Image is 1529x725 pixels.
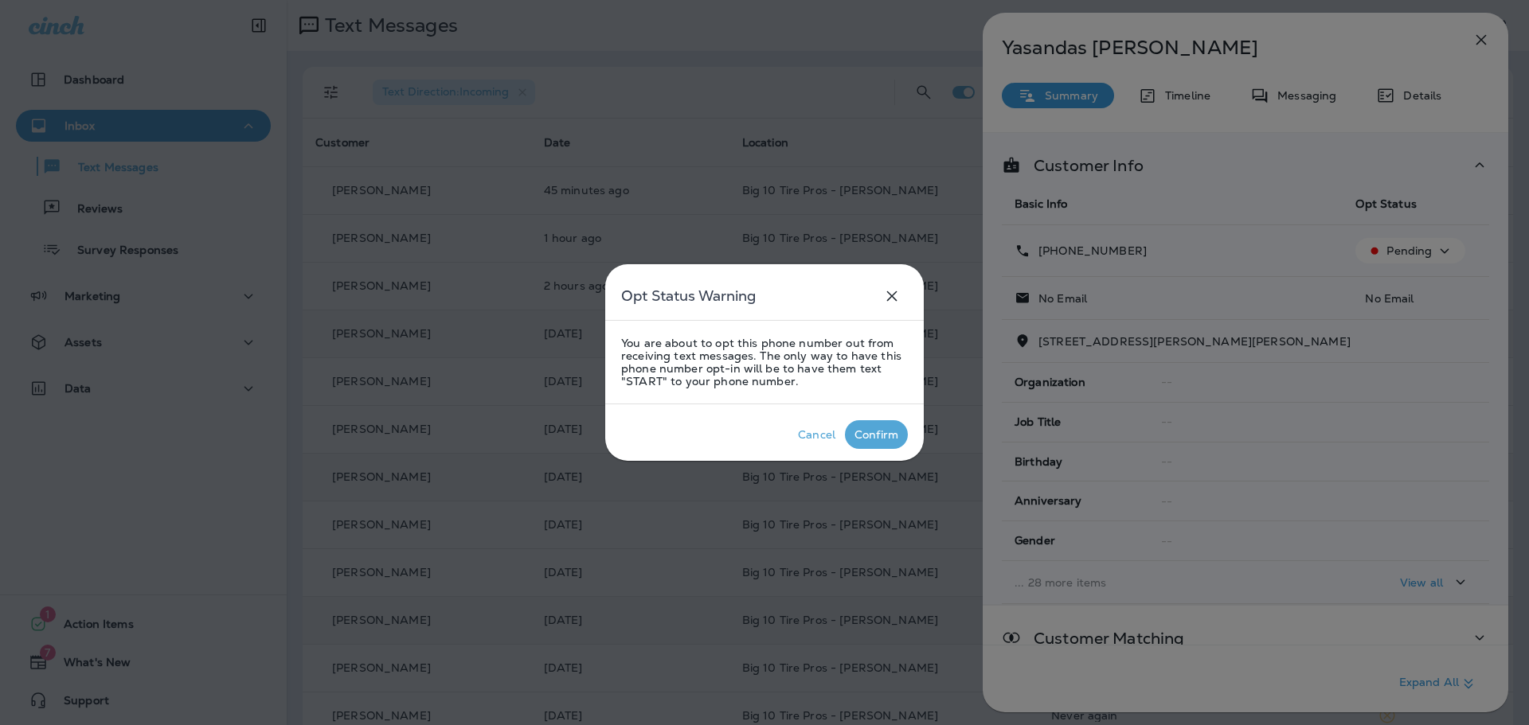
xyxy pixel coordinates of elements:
button: close [876,280,908,312]
button: Cancel [788,420,845,449]
button: Confirm [845,420,908,449]
div: Confirm [854,428,898,441]
h5: Opt Status Warning [621,283,756,309]
div: Cancel [798,428,835,441]
p: You are about to opt this phone number out from receiving text messages. The only way to have thi... [621,337,908,388]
